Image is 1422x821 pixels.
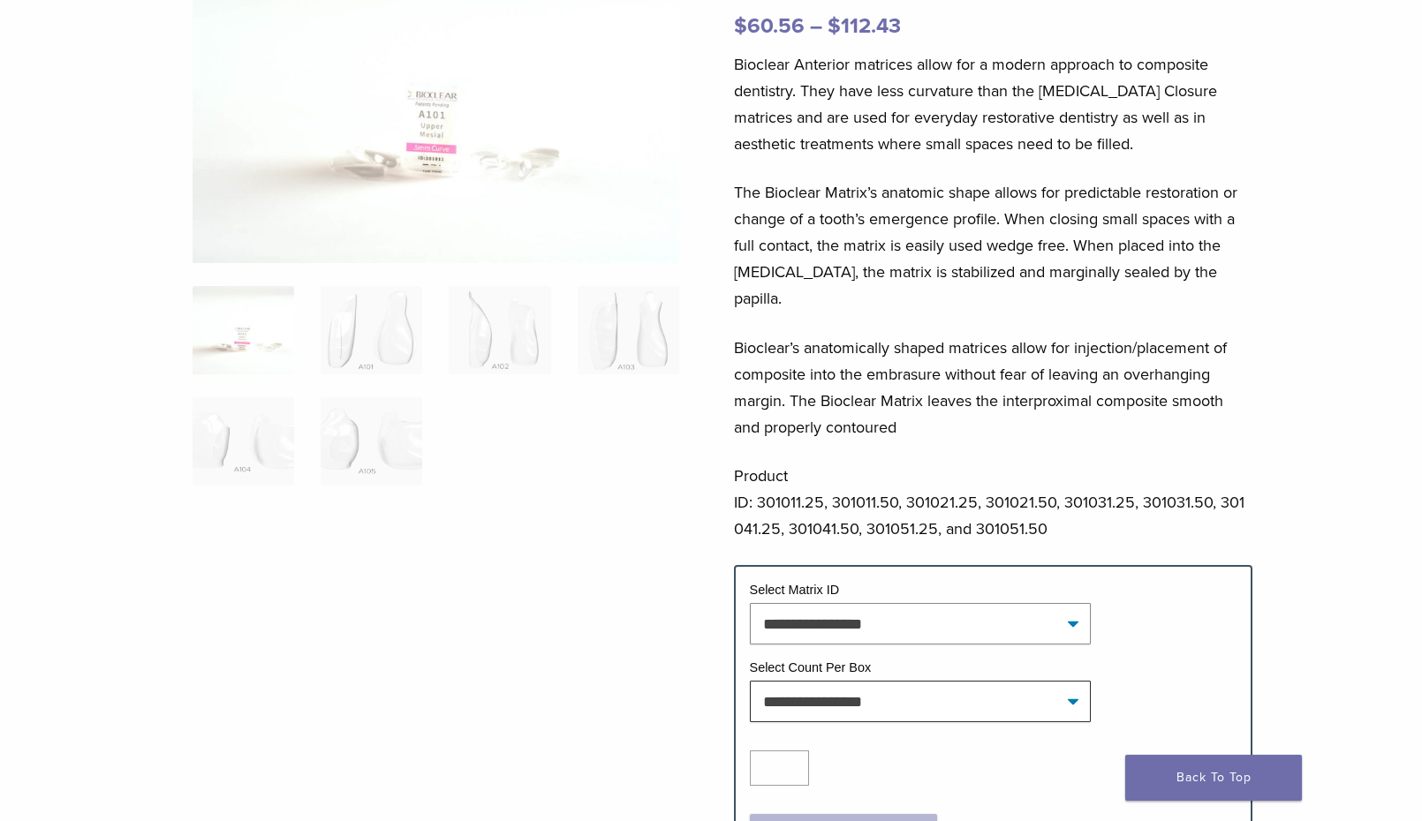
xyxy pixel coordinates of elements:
[828,13,841,39] span: $
[1125,755,1302,801] a: Back To Top
[193,286,294,374] img: Anterior-Original-A-Series-Matrices-324x324.jpg
[734,13,805,39] bdi: 60.56
[750,660,872,674] label: Select Count Per Box
[734,463,1253,542] p: Product ID: 301011.25, 301011.50, 301021.25, 301021.50, 301031.25, 301031.50, 301041.25, 301041.5...
[750,583,840,597] label: Select Matrix ID
[321,286,422,374] img: Original Anterior Matrix - A Series - Image 2
[193,397,294,486] img: Original Anterior Matrix - A Series - Image 5
[734,179,1253,312] p: The Bioclear Matrix’s anatomic shape allows for predictable restoration or change of a tooth’s em...
[810,13,822,39] span: –
[578,286,679,374] img: Original Anterior Matrix - A Series - Image 4
[321,397,422,486] img: Original Anterior Matrix - A Series - Image 6
[734,335,1253,441] p: Bioclear’s anatomically shaped matrices allow for injection/placement of composite into the embra...
[734,13,747,39] span: $
[449,286,550,374] img: Original Anterior Matrix - A Series - Image 3
[734,51,1253,157] p: Bioclear Anterior matrices allow for a modern approach to composite dentistry. They have less cur...
[828,13,901,39] bdi: 112.43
